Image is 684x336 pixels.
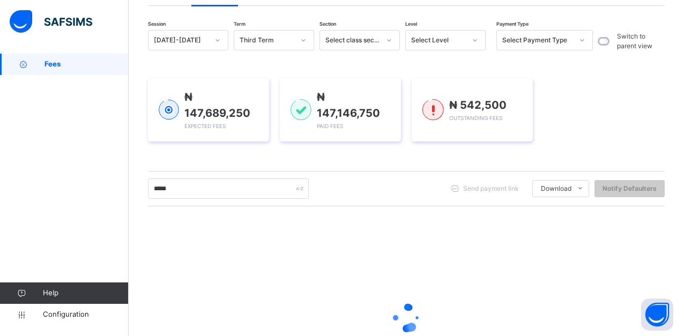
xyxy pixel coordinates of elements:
span: Send payment link [463,184,519,193]
span: Level [405,21,417,27]
div: Select class section [325,35,380,45]
img: expected-1.03dd87d44185fb6c27cc9b2570c10499.svg [159,100,179,121]
img: paid-1.3eb1404cbcb1d3b736510a26bbfa3ccb.svg [291,99,311,121]
span: Fees [44,59,129,70]
img: safsims [10,10,92,33]
span: ₦ 147,689,250 [184,91,250,120]
span: Paid Fees [317,123,343,129]
div: Third Term [240,35,294,45]
span: Expected Fees [184,123,226,129]
div: Select Level [411,35,466,45]
span: Configuration [43,309,128,320]
div: [DATE]-[DATE] [154,35,209,45]
div: Select Payment Type [502,35,573,45]
span: Help [43,288,128,298]
span: Session [148,21,166,27]
span: Section [319,21,336,27]
span: Term [234,21,246,27]
span: Download [541,184,571,193]
span: Payment Type [496,21,529,27]
span: ₦ 147,146,750 [317,91,380,120]
span: Notify Defaulters [603,184,657,193]
span: ₦ 542,500 [449,99,507,111]
label: Switch to parent view [617,32,662,51]
span: Outstanding Fees [449,115,502,121]
button: Open asap [641,298,673,331]
img: outstanding-1.146d663e52f09953f639664a84e30106.svg [422,99,444,121]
